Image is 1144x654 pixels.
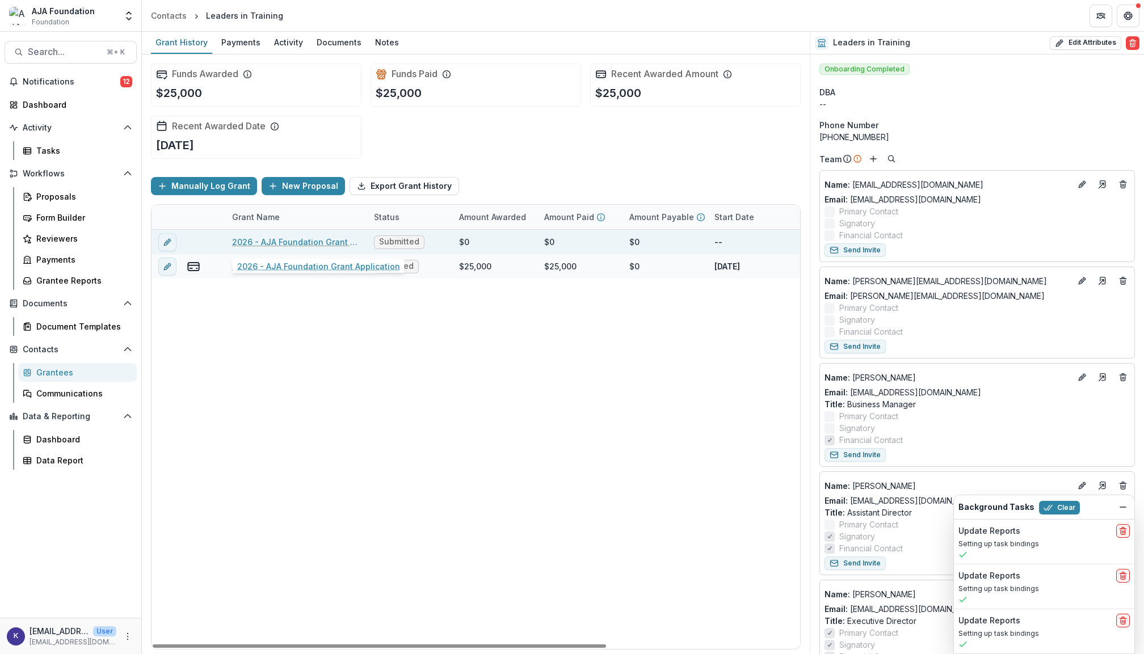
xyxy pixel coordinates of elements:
[459,236,469,248] div: $0
[958,526,1020,536] h2: Update Reports
[1075,370,1089,384] button: Edit
[611,69,718,79] h2: Recent Awarded Amount
[708,205,793,229] div: Start Date
[595,85,641,102] p: $25,000
[839,217,875,229] span: Signatory
[825,588,1071,600] a: Name: [PERSON_NAME]
[819,86,835,98] span: DBA
[825,387,848,397] span: Email:
[825,276,850,286] span: Name :
[367,205,452,229] div: Status
[1090,5,1112,27] button: Partners
[825,193,981,205] a: Email: [EMAIL_ADDRESS][DOMAIN_NAME]
[232,260,360,272] a: Leaders In Training - 2024 - AJA Foundation Grant Application
[452,205,537,229] div: Amount Awarded
[825,179,1071,191] a: Name: [EMAIL_ADDRESS][DOMAIN_NAME]
[825,495,981,507] a: Email: [EMAIL_ADDRESS][DOMAIN_NAME]
[793,205,878,229] div: End Date
[262,177,345,195] button: New Proposal
[36,387,128,399] div: Communications
[18,363,137,382] a: Grantees
[825,508,845,517] span: Title :
[452,211,533,223] div: Amount Awarded
[121,5,137,27] button: Open entity switcher
[825,180,850,189] span: Name :
[14,632,18,640] div: kjarrett@ajafoundation.org
[151,10,187,22] div: Contacts
[825,480,1071,492] a: Name: [PERSON_NAME]
[958,539,1130,549] p: Setting up task bindings
[30,625,89,637] p: [EMAIL_ADDRESS][DOMAIN_NAME]
[367,211,406,223] div: Status
[793,211,842,223] div: End Date
[839,434,903,446] span: Financial Contact
[825,373,850,382] span: Name :
[825,448,886,462] button: Send Invite
[23,169,119,179] span: Workflows
[5,73,137,91] button: Notifications12
[36,145,128,157] div: Tasks
[819,119,878,131] span: Phone Number
[958,584,1130,594] p: Setting up task bindings
[800,260,825,272] p: [DATE]
[629,211,694,223] p: Amount Payable
[825,291,848,301] span: Email:
[379,237,419,247] span: Submitted
[1075,178,1089,191] button: Edit
[217,32,265,54] a: Payments
[371,34,403,50] div: Notes
[833,38,910,48] h2: Leaders in Training
[1116,500,1130,514] button: Dismiss
[839,326,903,337] span: Financial Contact
[958,628,1130,639] p: Setting up task bindings
[825,386,981,398] a: Email: [EMAIL_ADDRESS][DOMAIN_NAME]
[958,503,1034,512] h2: Background Tasks
[18,317,137,336] a: Document Templates
[839,229,903,241] span: Financial Contact
[819,64,910,75] span: Onboarding Completed
[156,137,194,154] p: [DATE]
[825,275,1071,287] a: Name: [PERSON_NAME][EMAIL_ADDRESS][DOMAIN_NAME]
[23,123,119,133] span: Activity
[18,208,137,227] a: Form Builder
[5,119,137,137] button: Open Activity
[825,243,886,257] button: Send Invite
[121,630,134,643] button: More
[1116,178,1130,191] button: Deletes
[23,345,119,355] span: Contacts
[36,454,128,466] div: Data Report
[225,205,367,229] div: Grant Name
[825,507,1130,518] p: Assistant Director
[1116,614,1130,627] button: delete
[146,7,191,24] a: Contacts
[312,34,366,50] div: Documents
[825,588,1071,600] p: [PERSON_NAME]
[825,275,1071,287] p: [PERSON_NAME][EMAIL_ADDRESS][DOMAIN_NAME]
[825,481,850,491] span: Name :
[1117,5,1139,27] button: Get Help
[623,205,708,229] div: Amount Payable
[867,152,880,166] button: Add
[18,430,137,449] a: Dashboard
[23,412,119,421] span: Data & Reporting
[36,433,128,445] div: Dashboard
[232,236,360,248] a: 2026 - AJA Foundation Grant Application
[1050,36,1121,50] button: Edit Attributes
[825,195,848,204] span: Email:
[36,366,128,378] div: Grantees
[151,32,212,54] a: Grant History
[156,85,202,102] p: $25,000
[172,121,266,132] h2: Recent Awarded Date
[629,260,640,272] div: $0
[206,10,283,22] div: Leaders in Training
[544,236,554,248] div: $0
[23,299,119,309] span: Documents
[5,41,137,64] button: Search...
[839,530,875,542] span: Signatory
[1093,272,1112,290] a: Go to contact
[5,407,137,425] button: Open Data & Reporting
